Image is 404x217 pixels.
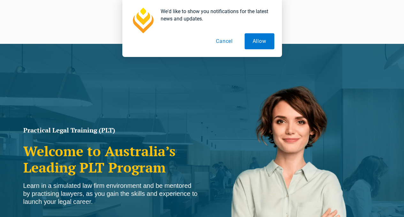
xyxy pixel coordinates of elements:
div: Learn in a simulated law firm environment and be mentored by practising lawyers, as you gain the ... [23,182,199,206]
h1: Practical Legal Training (PLT) [23,127,199,133]
button: Allow [245,33,274,49]
h2: Welcome to Australia’s Leading PLT Program [23,143,199,175]
img: notification icon [130,8,156,33]
div: We'd like to show you notifications for the latest news and updates. [156,8,274,22]
button: Cancel [208,33,241,49]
